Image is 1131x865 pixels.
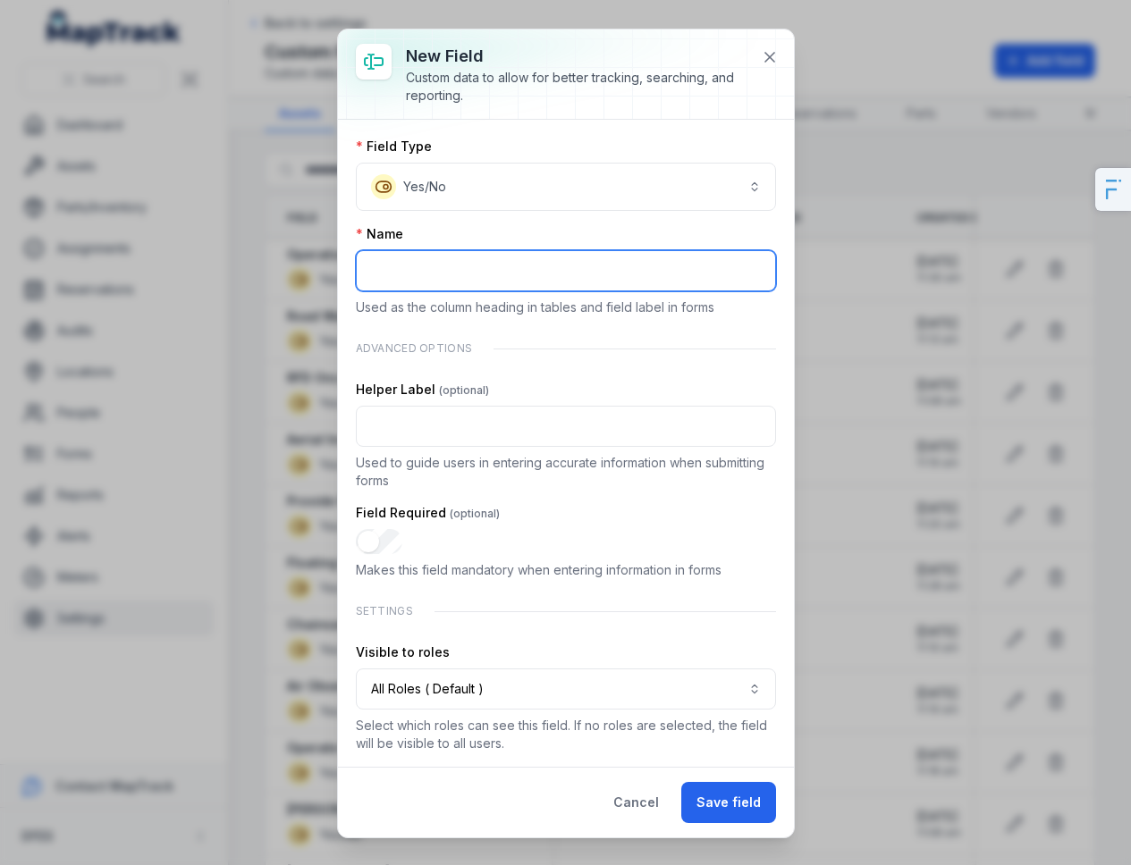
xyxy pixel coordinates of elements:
[598,782,674,823] button: Cancel
[356,717,776,752] p: Select which roles can see this field. If no roles are selected, the field will be visible to all...
[356,298,776,316] p: Used as the column heading in tables and field label in forms
[356,668,776,710] button: All Roles ( Default )
[356,331,776,366] div: Advanced Options
[356,504,500,522] label: Field Required
[356,381,489,399] label: Helper Label
[356,529,402,554] input: :r20n:-form-item-label
[406,44,747,69] h3: New field
[406,69,747,105] div: Custom data to allow for better tracking, searching, and reporting.
[356,643,450,661] label: Visible to roles
[681,782,776,823] button: Save field
[356,593,776,629] div: Settings
[356,561,776,579] p: Makes this field mandatory when entering information in forms
[356,163,776,211] button: Yes/No
[356,225,403,243] label: Name
[356,250,776,291] input: :r20k:-form-item-label
[356,406,776,447] input: :r20m:-form-item-label
[356,138,432,155] label: Field Type
[356,454,776,490] p: Used to guide users in entering accurate information when submitting forms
